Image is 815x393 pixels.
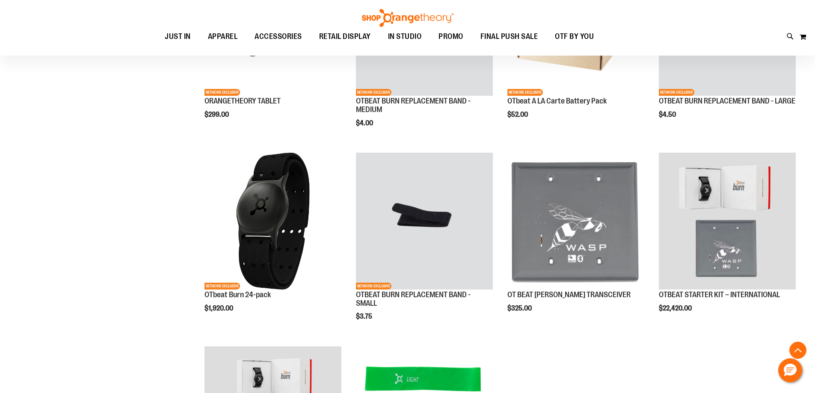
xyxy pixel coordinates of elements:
button: Back To Top [789,342,806,359]
img: Product image for OTBEAT BURN REPLACEMENT BAND - SMALL [356,153,493,290]
span: NETWORK EXCLUSIVE [356,89,391,96]
span: ACCESSORIES [255,27,302,46]
a: OTbeat Burn 24-packNETWORK EXCLUSIVE [204,153,341,291]
a: Product image for OT BEAT POE TRANSCEIVER [507,153,644,291]
a: OTbeat A LA Carte Battery Pack [507,97,607,105]
span: $1,920.00 [204,304,234,312]
span: APPAREL [208,27,238,46]
a: OTBEAT STARTER KIT – INTERNATIONAL [659,290,780,299]
span: $4.00 [356,119,374,127]
a: OTF BY YOU [546,27,602,47]
div: product [200,148,346,334]
a: Product image for OTBEAT BURN REPLACEMENT BAND - SMALLNETWORK EXCLUSIVE [356,153,493,291]
a: ACCESSORIES [246,27,311,47]
a: OTBEAT BURN REPLACEMENT BAND - SMALL [356,290,471,307]
span: $52.00 [507,111,529,118]
a: IN STUDIO [379,27,430,47]
span: NETWORK EXCLUSIVE [356,283,391,290]
img: Product image for OT BEAT POE TRANSCEIVER [507,153,644,290]
div: product [352,148,497,342]
span: $4.50 [659,111,677,118]
div: product [655,148,800,334]
a: FINAL PUSH SALE [472,27,547,47]
span: NETWORK EXCLUSIVE [204,89,240,96]
span: NETWORK EXCLUSIVE [659,89,694,96]
img: OTbeat Burn 24-pack [204,153,341,290]
span: JUST IN [165,27,191,46]
span: $299.00 [204,111,230,118]
img: OTBEAT STARTER KIT – INTERNATIONAL [659,153,796,290]
span: $3.75 [356,313,373,320]
button: Hello, have a question? Let’s chat. [778,358,802,382]
span: IN STUDIO [388,27,422,46]
a: OTBEAT STARTER KIT – INTERNATIONAL [659,153,796,291]
a: OTBEAT BURN REPLACEMENT BAND - LARGE [659,97,795,105]
a: APPAREL [199,27,246,47]
span: $325.00 [507,304,533,312]
span: NETWORK EXCLUSIVE [204,283,240,290]
span: RETAIL DISPLAY [319,27,371,46]
a: OTBEAT BURN REPLACEMENT BAND - MEDIUM [356,97,471,114]
span: FINAL PUSH SALE [480,27,538,46]
a: ORANGETHEORY TABLET [204,97,281,105]
div: product [503,148,649,334]
a: OT BEAT [PERSON_NAME] TRANSCEIVER [507,290,631,299]
a: JUST IN [156,27,199,47]
a: RETAIL DISPLAY [311,27,379,47]
a: OTbeat Burn 24-pack [204,290,271,299]
span: $22,420.00 [659,304,693,312]
img: Shop Orangetheory [361,9,455,27]
span: PROMO [439,27,463,46]
span: OTF BY YOU [555,27,594,46]
span: NETWORK EXCLUSIVE [507,89,543,96]
a: PROMO [430,27,472,47]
